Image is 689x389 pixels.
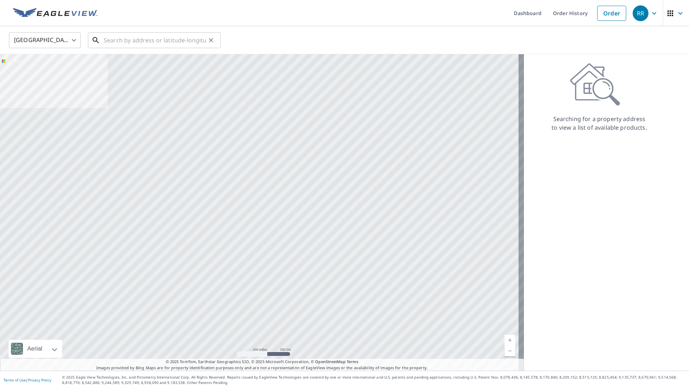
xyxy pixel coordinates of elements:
p: © 2025 Eagle View Technologies, Inc. and Pictometry International Corp. All Rights Reserved. Repo... [62,375,685,385]
button: Clear [206,35,216,45]
a: Terms [347,359,358,364]
div: [GEOGRAPHIC_DATA] [9,30,81,50]
div: RR [633,5,648,21]
div: Aerial [25,340,44,358]
a: Order [597,6,626,21]
span: © 2025 TomTom, Earthstar Geographics SIO, © 2025 Microsoft Corporation, © [166,359,358,365]
a: Terms of Use [4,378,26,383]
a: Privacy Policy [28,378,51,383]
img: EV Logo [13,8,98,19]
p: Searching for a property address to view a list of available products. [551,115,647,132]
a: Current Level 5, Zoom Out [505,346,515,356]
div: Aerial [9,340,62,358]
p: | [4,378,51,382]
a: Current Level 5, Zoom In [505,335,515,346]
a: OpenStreetMap [315,359,345,364]
input: Search by address or latitude-longitude [104,30,206,50]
